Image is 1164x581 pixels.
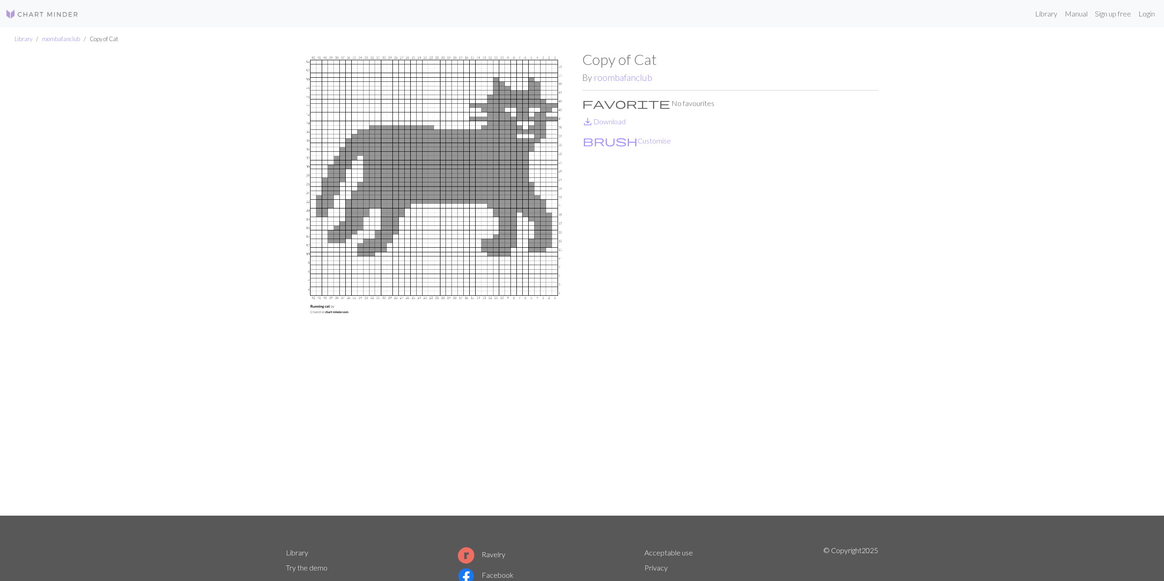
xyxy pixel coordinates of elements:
a: roombafanclub [594,72,652,83]
img: Logo [5,9,79,20]
span: favorite [582,97,670,110]
a: roombafanclub [42,35,80,43]
a: Sign up free [1091,5,1135,23]
a: DownloadDownload [582,117,626,126]
a: Try the demo [286,563,327,572]
p: No favourites [582,98,879,109]
button: CustomiseCustomise [582,135,671,147]
i: Favourite [582,98,670,109]
span: brush [583,134,638,147]
span: save_alt [582,115,593,128]
a: Facebook [458,570,514,579]
img: Ravelry logo [458,547,474,564]
i: Customise [583,135,638,146]
a: Privacy [644,563,668,572]
a: Login [1135,5,1159,23]
a: Acceptable use [644,548,693,557]
a: Library [15,35,32,43]
h2: By [582,72,879,83]
i: Download [582,116,593,127]
a: Manual [1061,5,1091,23]
a: Library [286,548,308,557]
a: Ravelry [458,550,505,559]
h1: Copy of Cat [582,51,879,68]
img: Running cat [286,51,582,516]
li: Copy of Cat [80,35,118,43]
a: Library [1031,5,1061,23]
